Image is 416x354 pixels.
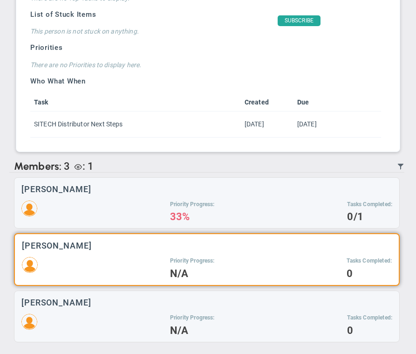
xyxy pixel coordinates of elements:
th: Task [30,93,241,111]
h4: 33% [170,213,215,221]
span: SITECH Distributor Next Steps [34,120,123,128]
h4: There are no Priorities to display here. [30,61,381,69]
h3: [PERSON_NAME] [21,185,91,194]
img: 204800.Person.photo [22,257,38,273]
h5: Tasks Completed: [347,201,392,208]
h5: Priority Progress: [170,314,215,322]
h3: Priorities [30,43,381,53]
h4: This person is not stuck on anything. [30,27,381,35]
h4: 0 [347,326,392,335]
h5: Tasks Completed: [347,257,392,265]
span: : [82,160,85,172]
span: 3 [64,162,70,171]
th: Due [293,93,346,111]
span: Filter Updated Members [397,163,404,170]
span: 1 [88,160,94,172]
h5: Priority Progress: [170,201,215,208]
th: Created [241,93,293,111]
span: Members: [14,162,61,171]
h4: 0 [347,270,392,278]
h3: Who What When [30,76,381,86]
h3: [PERSON_NAME] [22,241,92,250]
span: SUBSCRIBE [278,15,321,26]
h5: Priority Progress: [170,257,215,265]
span: undefined [245,120,264,128]
h5: Tasks Completed: [347,314,392,322]
h4: N/A [170,270,215,278]
img: 204747.Person.photo [21,201,37,216]
h3: [PERSON_NAME] [21,298,91,307]
img: 204799.Person.photo [21,314,37,330]
div: Craig Churchill is a Viewer. [70,162,94,171]
span: Tue Apr 15 2025 00:00:00 GMT+0100 (British Summer Time) [297,120,317,128]
h4: 0/1 [347,213,392,221]
h4: N/A [170,326,215,335]
h3: List of Stuck Items [30,10,381,20]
